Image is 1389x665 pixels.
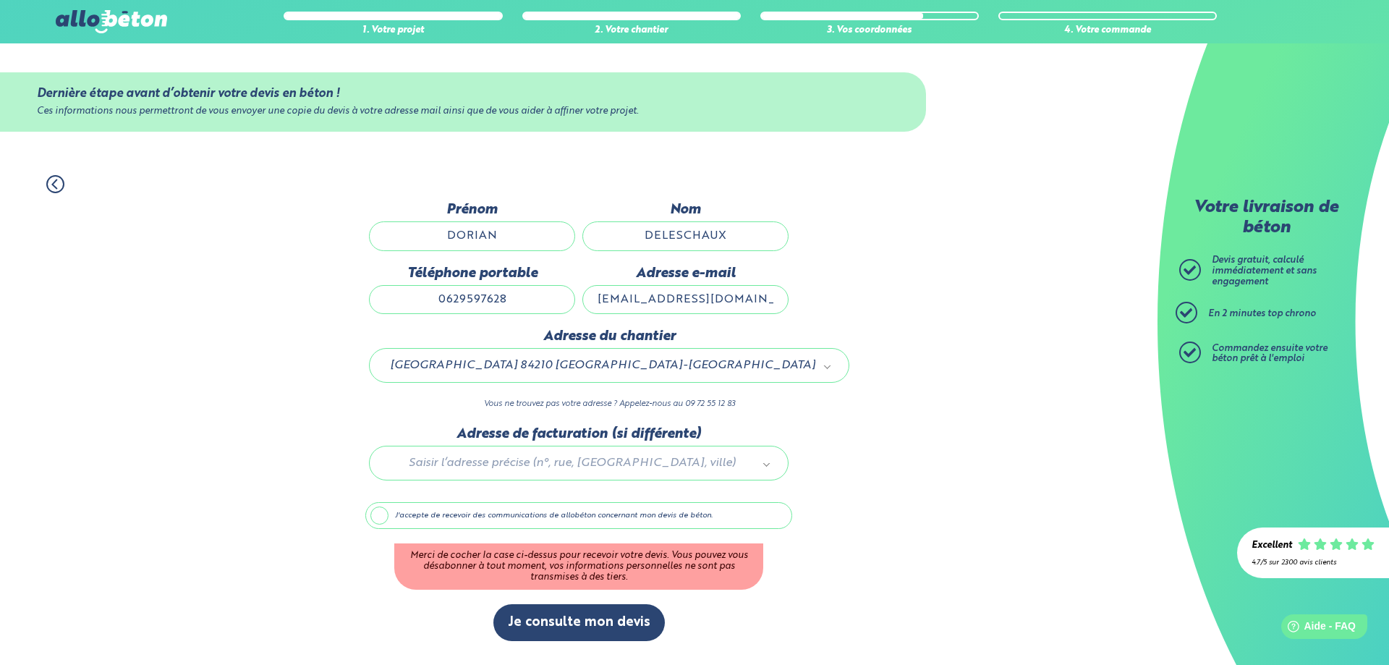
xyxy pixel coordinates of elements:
div: Merci de cocher la case ci-dessus pour recevoir votre devis. Vous pouvez vous désabonner à tout m... [394,543,763,590]
span: Devis gratuit, calculé immédiatement et sans engagement [1212,255,1317,286]
input: Quel est votre nom de famille ? [582,221,789,250]
label: Adresse du chantier [369,329,849,344]
div: 1. Votre projet [284,25,502,36]
span: [GEOGRAPHIC_DATA] 84210 [GEOGRAPHIC_DATA]-[GEOGRAPHIC_DATA] [390,356,815,375]
input: ex : contact@allobeton.fr [582,285,789,314]
div: 2. Votre chantier [522,25,741,36]
label: J'accepte de recevoir des communications de allobéton concernant mon devis de béton. [365,502,792,530]
div: Dernière étape avant d’obtenir votre devis en béton ! [37,87,889,101]
p: Vous ne trouvez pas votre adresse ? Appelez-nous au 09 72 55 12 83 [369,397,849,411]
img: allobéton [56,10,167,33]
label: Nom [582,202,789,218]
iframe: Help widget launcher [1260,609,1373,649]
div: 3. Vos coordonnées [760,25,979,36]
p: Votre livraison de béton [1183,198,1349,238]
span: En 2 minutes top chrono [1208,309,1316,318]
input: ex : 0642930817 [369,285,575,314]
a: [GEOGRAPHIC_DATA] 84210 [GEOGRAPHIC_DATA]-[GEOGRAPHIC_DATA] [384,356,834,375]
div: Ces informations nous permettront de vous envoyer une copie du devis à votre adresse mail ainsi q... [37,106,889,117]
div: Excellent [1252,541,1292,551]
div: 4.7/5 sur 2300 avis clients [1252,559,1375,567]
label: Téléphone portable [369,266,575,281]
button: Je consulte mon devis [493,604,665,641]
label: Adresse e-mail [582,266,789,281]
div: 4. Votre commande [998,25,1217,36]
span: Saisir l’adresse précise (n°, rue, [GEOGRAPHIC_DATA], ville) [390,454,755,473]
input: Quel est votre prénom ? [369,221,575,250]
label: Prénom [369,202,575,218]
span: Commandez ensuite votre béton prêt à l'emploi [1212,344,1328,364]
label: Adresse de facturation (si différente) [369,426,789,442]
a: Saisir l’adresse précise (n°, rue, [GEOGRAPHIC_DATA], ville) [384,454,773,473]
